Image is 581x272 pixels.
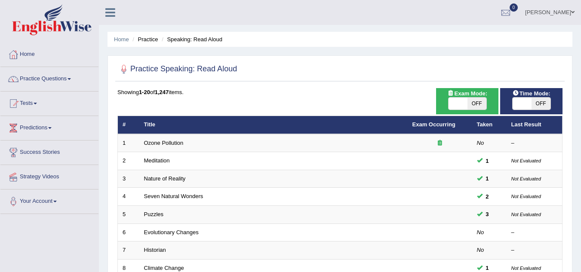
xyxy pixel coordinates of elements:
td: 2 [118,152,139,170]
small: Not Evaluated [511,194,541,199]
span: 0 [510,3,518,12]
em: No [477,140,484,146]
a: Home [114,36,129,43]
li: Speaking: Read Aloud [160,35,222,43]
th: Taken [472,116,507,134]
a: Practice Questions [0,67,98,89]
span: Time Mode: [509,89,554,98]
a: Historian [144,247,166,253]
td: 1 [118,134,139,152]
a: Meditation [144,157,170,164]
small: Not Evaluated [511,158,541,163]
a: Home [0,43,98,64]
span: You can still take this question [483,192,492,201]
a: Tests [0,92,98,113]
td: 5 [118,206,139,224]
a: Ozone Pollution [144,140,184,146]
div: Showing of items. [117,88,563,96]
b: 1,247 [155,89,169,95]
em: No [477,247,484,253]
small: Not Evaluated [511,266,541,271]
a: Predictions [0,116,98,138]
td: 3 [118,170,139,188]
span: You can still take this question [483,174,492,183]
li: Practice [130,35,158,43]
em: No [477,229,484,235]
span: OFF [467,98,486,110]
small: Not Evaluated [511,212,541,217]
b: 1-20 [139,89,150,95]
td: 4 [118,188,139,206]
a: Your Account [0,189,98,211]
a: Nature of Reality [144,175,186,182]
div: Show exams occurring in exams [436,88,498,114]
h2: Practice Speaking: Read Aloud [117,63,237,76]
a: Climate Change [144,265,184,271]
th: Last Result [507,116,563,134]
div: – [511,229,558,237]
div: – [511,139,558,147]
span: You can still take this question [483,156,492,165]
a: Seven Natural Wonders [144,193,203,199]
span: You can still take this question [483,210,492,219]
a: Success Stories [0,141,98,162]
a: Evolutionary Changes [144,229,199,235]
th: # [118,116,139,134]
a: Strategy Videos [0,165,98,186]
span: OFF [532,98,550,110]
a: Exam Occurring [412,121,455,128]
td: 6 [118,223,139,241]
div: – [511,246,558,254]
span: Exam Mode: [444,89,490,98]
th: Title [139,116,408,134]
small: Not Evaluated [511,176,541,181]
td: 7 [118,241,139,260]
div: Exam occurring question [412,139,467,147]
a: Puzzles [144,211,164,217]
